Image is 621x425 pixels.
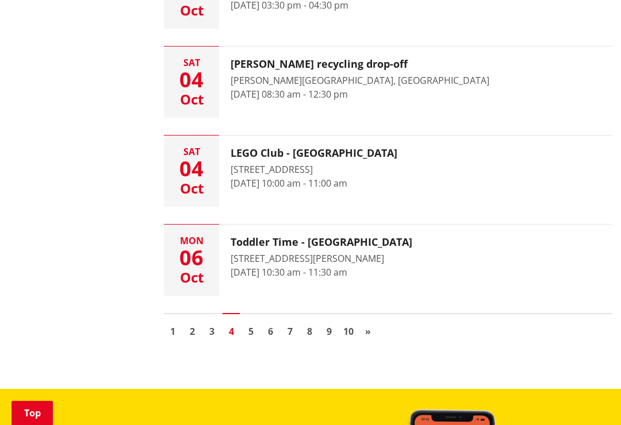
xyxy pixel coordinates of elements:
[164,136,612,207] a: Sat 04 Oct LEGO Club - [GEOGRAPHIC_DATA] [STREET_ADDRESS] [DATE] 10:00 am - 11:00 am
[231,163,397,176] div: [STREET_ADDRESS]
[359,323,377,340] a: Go to next page
[164,47,612,118] a: Sat 04 Oct [PERSON_NAME] recycling drop-off [PERSON_NAME][GEOGRAPHIC_DATA], [GEOGRAPHIC_DATA] [DA...
[231,58,489,71] h3: [PERSON_NAME] recycling drop-off
[223,323,240,340] a: Page 4
[242,323,259,340] a: Go to page 5
[262,323,279,340] a: Go to page 6
[231,88,348,101] time: [DATE] 08:30 am - 12:30 pm
[183,323,201,340] a: Go to page 2
[164,313,612,343] nav: Pagination
[231,236,412,249] h3: Toddler Time - [GEOGRAPHIC_DATA]
[11,401,53,425] a: Top
[568,377,609,418] iframe: Messenger Launcher
[164,69,219,90] div: 04
[164,248,219,268] div: 06
[281,323,298,340] a: Go to page 7
[164,181,219,195] div: Oct
[231,252,412,265] div: [STREET_ADDRESS][PERSON_NAME]
[365,325,371,338] span: »
[203,323,220,340] a: Go to page 3
[231,147,397,160] h3: LEGO Club - [GEOGRAPHIC_DATA]
[231,177,347,190] time: [DATE] 10:00 am - 11:00 am
[164,323,181,340] a: Go to page 1
[340,323,357,340] a: Go to page 10
[164,159,219,179] div: 04
[164,92,219,106] div: Oct
[231,266,347,279] time: [DATE] 10:30 am - 11:30 am
[231,74,489,87] div: [PERSON_NAME][GEOGRAPHIC_DATA], [GEOGRAPHIC_DATA]
[164,147,219,156] div: Sat
[164,58,219,67] div: Sat
[301,323,318,340] a: Go to page 8
[164,3,219,17] div: Oct
[164,236,219,245] div: Mon
[164,225,612,296] a: Mon 06 Oct Toddler Time - [GEOGRAPHIC_DATA] [STREET_ADDRESS][PERSON_NAME] [DATE] 10:30 am - 11:30 am
[164,271,219,284] div: Oct
[320,323,338,340] a: Go to page 9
